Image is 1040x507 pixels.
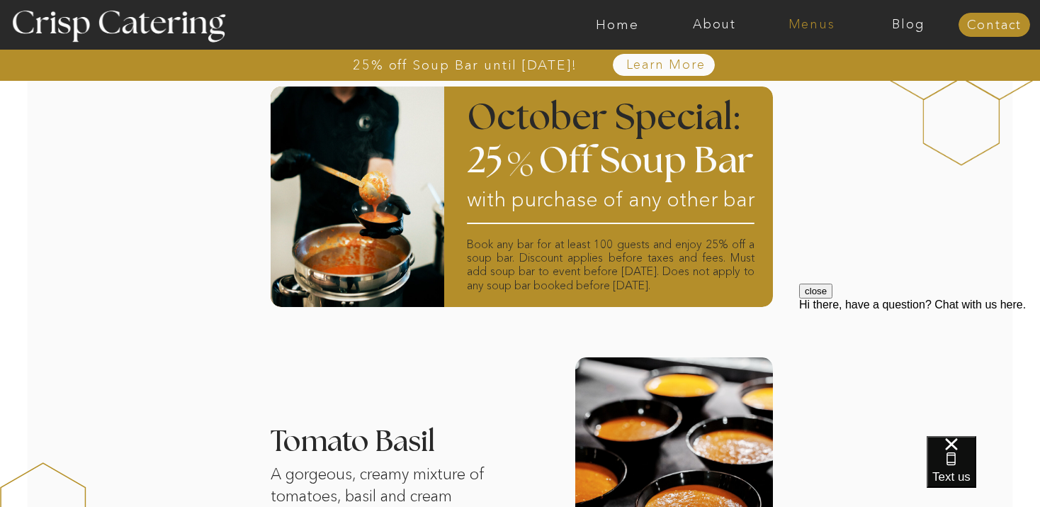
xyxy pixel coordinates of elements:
[927,436,1040,507] iframe: podium webchat widget bubble
[860,18,957,32] a: Blog
[959,18,1030,33] a: Contact
[302,58,628,72] a: 25% off Soup Bar until [DATE]!
[666,18,763,32] a: About
[467,143,762,186] h2: 25 Off Soup Bar
[467,238,754,299] a: Book any bar for at least 100 guests and enjoy 25% off a soup bar. Discount applies before taxes ...
[467,100,750,143] h2: October Special:
[569,18,666,32] a: Home
[467,187,762,216] a: with purchase of any other bar
[271,428,529,458] h3: Tomato Basil
[763,18,860,32] a: Menus
[799,284,1040,454] iframe: podium webchat widget prompt
[593,58,738,72] a: Learn More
